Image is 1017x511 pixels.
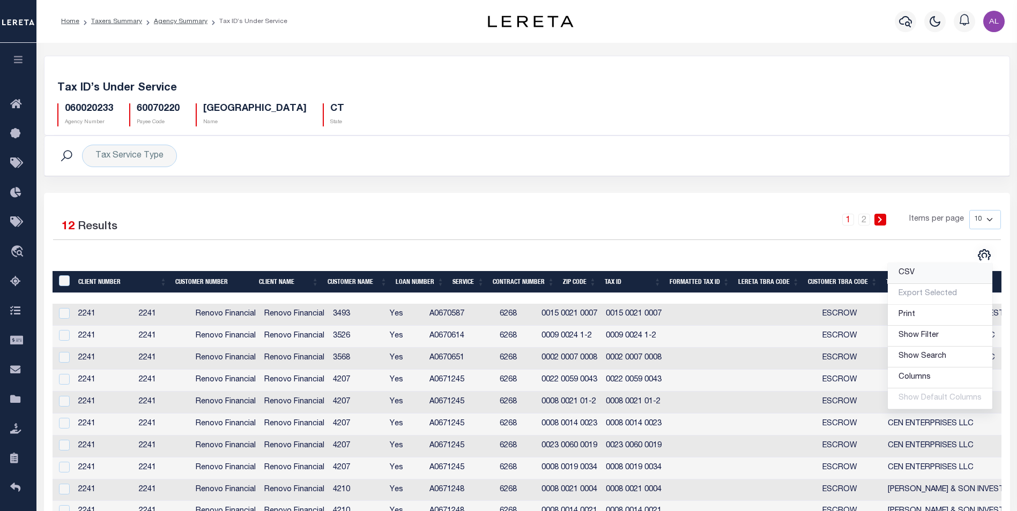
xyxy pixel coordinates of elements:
td: 0008 0021 01-2 [602,392,670,414]
td: 2241 [135,348,191,370]
td: 6268 [495,326,537,348]
td: A0671245 [425,414,495,435]
h5: CT [330,103,344,115]
a: Taxers Summary [91,18,142,25]
div: Tax Service Type [82,145,177,167]
a: Show Filter [888,326,992,347]
td: Yes [385,435,425,457]
td: 2241 [135,435,191,457]
td: 0022 0059 0043 [602,370,670,392]
td: A0670614 [425,326,495,348]
p: State [330,118,344,126]
p: Agency Number [65,118,113,126]
th: &nbsp; [53,271,75,293]
td: Renovo Financial [191,414,260,435]
td: 2241 [135,326,191,348]
p: Name [203,118,307,126]
td: ESCROW [818,348,884,370]
td: Renovo Financial [191,370,260,392]
td: Yes [385,326,425,348]
td: ESCROW [818,392,884,414]
td: A0670587 [425,304,495,326]
td: A0671245 [425,370,495,392]
td: 6268 [495,414,537,435]
td: A0671248 [425,479,495,501]
td: 0008 0014 0023 [602,414,670,435]
span: Print [899,311,915,318]
i: travel_explore [10,245,27,259]
td: 0008 0014 0023 [537,414,602,435]
td: A0671245 [425,435,495,457]
td: 2241 [135,457,191,479]
td: 6268 [495,479,537,501]
td: 2241 [74,392,135,414]
td: 3493 [329,304,385,326]
td: Renovo Financial [260,304,329,326]
td: 2241 [135,370,191,392]
td: Yes [385,457,425,479]
span: Show Search [899,352,946,360]
th: Zip Code: activate to sort column ascending [559,271,600,293]
td: 0023 0060 0019 [602,435,670,457]
td: 0023 0060 0019 [537,435,602,457]
td: 0002 0007 0008 [537,348,602,370]
td: 0009 0024 1-2 [537,326,602,348]
td: 4210 [329,479,385,501]
td: 4207 [329,457,385,479]
td: 3526 [329,326,385,348]
a: Columns [888,367,992,388]
td: 3568 [329,348,385,370]
td: ESCROW [818,479,884,501]
td: Renovo Financial [191,457,260,479]
th: Client Name: activate to sort column ascending [255,271,323,293]
p: Payee Code [137,118,180,126]
td: Renovo Financial [191,348,260,370]
td: Renovo Financial [260,392,329,414]
td: Renovo Financial [260,370,329,392]
th: Client Number: activate to sort column ascending [74,271,171,293]
td: 6268 [495,392,537,414]
td: Yes [385,304,425,326]
th: Contract Number: activate to sort column ascending [488,271,559,293]
td: 0009 0024 1-2 [602,326,670,348]
td: 2241 [74,348,135,370]
td: ESCROW [818,370,884,392]
td: 4207 [329,370,385,392]
td: Renovo Financial [191,392,260,414]
img: svg+xml;base64,PHN2ZyB4bWxucz0iaHR0cDovL3d3dy53My5vcmcvMjAwMC9zdmciIHBvaW50ZXItZXZlbnRzPSJub25lIi... [983,11,1005,32]
td: Yes [385,370,425,392]
td: 6268 [495,304,537,326]
td: 2241 [74,457,135,479]
td: ESCROW [818,414,884,435]
td: 2241 [74,304,135,326]
td: A0671245 [425,392,495,414]
th: Tax ID: activate to sort column ascending [600,271,665,293]
th: Formatted Tax ID: activate to sort column ascending [665,271,734,293]
td: 4207 [329,414,385,435]
td: 2241 [135,392,191,414]
td: 2241 [135,479,191,501]
td: 4207 [329,392,385,414]
a: Home [61,18,79,25]
td: 0022 0059 0043 [537,370,602,392]
td: 4207 [329,435,385,457]
td: A0670651 [425,348,495,370]
th: Customer Number [171,271,255,293]
td: Yes [385,392,425,414]
td: 2241 [74,326,135,348]
h5: 060020233 [65,103,113,115]
td: Renovo Financial [191,304,260,326]
td: 0002 0007 0008 [602,348,670,370]
td: 2241 [74,435,135,457]
td: Yes [385,348,425,370]
h5: [GEOGRAPHIC_DATA] [203,103,307,115]
th: Customer Name: activate to sort column ascending [323,271,392,293]
th: Loan Number: activate to sort column ascending [391,271,448,293]
td: 0008 0021 01-2 [537,392,602,414]
th: Tax Service Type: activate to sort column ascending [882,271,947,293]
td: ESCROW [818,326,884,348]
td: A0671245 [425,457,495,479]
span: CSV [899,269,915,276]
td: ESCROW [818,457,884,479]
td: 6268 [495,348,537,370]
